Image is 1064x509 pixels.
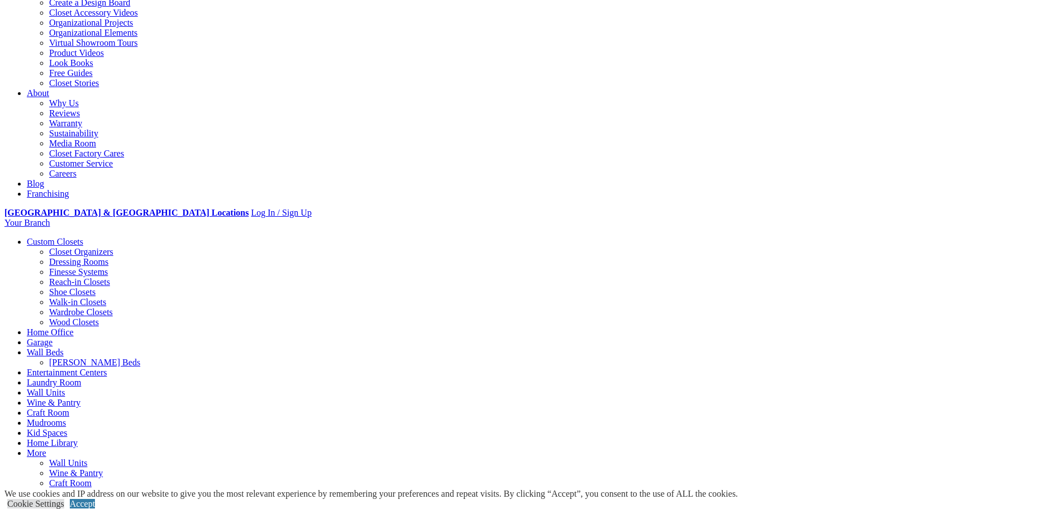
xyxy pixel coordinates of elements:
a: [GEOGRAPHIC_DATA] & [GEOGRAPHIC_DATA] Locations [4,208,249,217]
a: Wine & Pantry [27,398,80,407]
a: Warranty [49,118,82,128]
a: Home Office [27,327,74,337]
a: Product Videos [49,48,104,58]
a: Wall Beds [27,348,64,357]
a: [PERSON_NAME] Beds [49,358,140,367]
a: Your Branch [4,218,50,227]
a: Reviews [49,108,80,118]
a: Why Us [49,98,79,108]
a: Franchising [27,189,69,198]
a: Customer Service [49,159,113,168]
a: Mudrooms [27,418,66,427]
a: Closet Organizers [49,247,113,256]
a: Craft Room [27,408,69,417]
a: Free Guides [49,68,93,78]
a: Wine & Pantry [49,468,103,478]
a: Wardrobe Closets [49,307,113,317]
a: Closet Stories [49,78,99,88]
a: Garage [27,337,53,347]
a: Sustainability [49,129,98,138]
a: Closet Factory Cares [49,149,124,158]
a: Reach-in Closets [49,277,110,287]
a: Virtual Showroom Tours [49,38,138,47]
a: Look Books [49,58,93,68]
a: Blog [27,179,44,188]
a: Cookie Settings [7,499,64,508]
a: Wall Units [49,458,87,468]
a: Organizational Projects [49,18,133,27]
a: Custom Closets [27,237,83,246]
a: Closet Accessory Videos [49,8,138,17]
a: Wood Closets [49,317,99,327]
a: Accept [70,499,95,508]
a: Home Library [27,438,78,448]
a: More menu text will display only on big screen [27,448,46,458]
a: Kid Spaces [27,428,67,437]
a: Finesse Systems [49,267,108,277]
a: Entertainment Centers [27,368,107,377]
a: Mudrooms [49,488,88,498]
div: We use cookies and IP address on our website to give you the most relevant experience by remember... [4,489,738,499]
a: Log In / Sign Up [251,208,311,217]
a: Dressing Rooms [49,257,108,267]
a: Walk-in Closets [49,297,106,307]
a: Shoe Closets [49,287,96,297]
a: Wall Units [27,388,65,397]
a: About [27,88,49,98]
a: Craft Room [49,478,92,488]
a: Laundry Room [27,378,81,387]
a: Media Room [49,139,96,148]
a: Careers [49,169,77,178]
a: Organizational Elements [49,28,137,37]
